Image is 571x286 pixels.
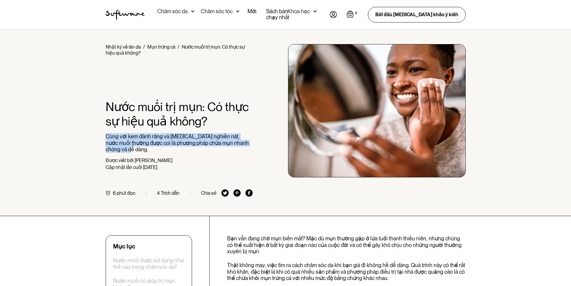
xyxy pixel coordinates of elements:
a: Nước muối được sử dụng như thế nào trong chăm sóc da? [113,257,185,270]
font: 4 [157,190,160,196]
a: Mở giỏ hàng trống [347,11,358,19]
font: Thật không may, việc tìm ra cách chăm sóc da khi bạn già đi không hề dễ dàng. Quá trình này có th... [227,262,465,281]
font: Sách bán chạy nhất [266,8,289,20]
img: mũi tên xuống [236,8,239,14]
font: Cập nhật lần cuối [106,164,142,170]
img: biểu tượng Pinterest [233,189,241,197]
img: mũi tên xuống [191,8,194,14]
font: Được viết bởi [106,158,134,163]
font: [PERSON_NAME] [135,158,172,163]
font: Bạn vẫn đang chờ mụn biến mất? Mặc dù mụn thường gặp ở lứa tuổi thanh thiếu niên, nhưng chúng có ... [227,235,461,254]
a: Mụn trứng cá [147,44,175,50]
font: Nước muối được sử dụng như thế nào trong chăm sóc da? [113,257,184,270]
font: phút đọc [117,190,135,196]
font: Khoa học [287,8,310,14]
img: biểu tượng facebook [245,189,253,197]
font: 0 [355,11,357,15]
img: biểu tượng Twitter [221,189,229,197]
font: Chăm sóc da [157,8,188,14]
font: Chăm sóc tóc [201,8,233,14]
font: [DATE] [143,164,157,170]
a: trang chủ [106,10,145,20]
font: Mục lục [113,243,135,250]
font: Mới [248,8,257,14]
font: Nước muối trị mụn: Có thực sự hiệu quả không? [106,44,245,56]
a: Nhật ký về làn da [106,44,141,50]
img: Logo phần mềm [106,10,145,20]
font: / [178,44,179,50]
font: Trích dẫn [161,190,179,196]
font: Chia sẻ [201,190,217,196]
font: Bắt đầu [MEDICAL_DATA] khảo ý kiến [375,12,458,17]
img: mũi tên xuống [314,8,317,14]
font: Cùng với kem đánh răng và [MEDICAL_DATA] nghiền nát, nước muối thường được coi là phương pháp chữ... [106,133,249,152]
font: 6 [113,190,116,196]
font: Nước muối trị mụn: Có thực sự hiệu quả không? [106,100,249,128]
a: Bắt đầu [MEDICAL_DATA] khảo ý kiến [368,7,466,22]
font: / [143,44,145,50]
